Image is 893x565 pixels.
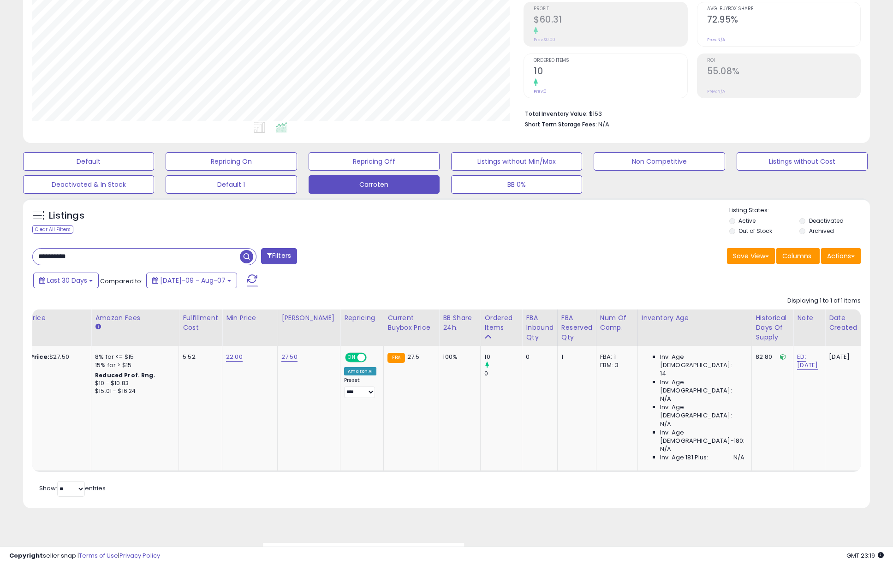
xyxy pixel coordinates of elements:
[33,273,99,288] button: Last 30 Days
[443,313,476,333] div: BB Share 24h.
[146,273,237,288] button: [DATE]-09 - Aug-07
[451,175,582,194] button: BB 0%
[600,353,631,361] div: FBA: 1
[737,152,868,171] button: Listings without Cost
[526,353,550,361] div: 0
[525,107,854,119] li: $153
[534,66,687,78] h2: 10
[261,248,297,264] button: Filters
[23,175,154,194] button: Deactivated & In Stock
[707,14,860,27] h2: 72.95%
[443,353,473,361] div: 100%
[787,297,861,305] div: Displaying 1 to 1 of 1 items
[7,313,87,323] div: Listed Price
[733,453,744,462] span: N/A
[660,395,671,403] span: N/A
[821,248,861,264] button: Actions
[660,428,744,445] span: Inv. Age [DEMOGRAPHIC_DATA]-180:
[727,248,775,264] button: Save View
[660,445,671,453] span: N/A
[484,313,518,333] div: Ordered Items
[47,276,87,285] span: Last 30 Days
[32,225,73,234] div: Clear All Filters
[707,89,725,94] small: Prev: N/A
[525,110,588,118] b: Total Inventory Value:
[660,369,666,378] span: 14
[660,353,744,369] span: Inv. Age [DEMOGRAPHIC_DATA]:
[756,353,786,361] div: 82.80
[95,313,175,323] div: Amazon Fees
[23,152,154,171] button: Default
[598,120,609,129] span: N/A
[344,313,380,323] div: Repricing
[365,354,380,362] span: OFF
[594,152,725,171] button: Non Competitive
[797,352,818,370] a: ED: [DATE]
[756,313,789,342] div: Historical Days Of Supply
[729,206,870,215] p: Listing States:
[534,37,555,42] small: Prev: $0.00
[829,313,869,333] div: Date Created
[484,369,522,378] div: 0
[95,353,172,361] div: 8% for <= $15
[534,14,687,27] h2: $60.31
[600,361,631,369] div: FBM: 3
[95,380,172,387] div: $10 - $10.83
[534,6,687,12] span: Profit
[309,175,440,194] button: Carroten
[738,227,772,235] label: Out of Stock
[797,313,821,323] div: Note
[344,367,376,375] div: Amazon AI
[738,217,756,225] label: Active
[7,353,84,361] div: $27.50
[95,387,172,395] div: $15.01 - $16.24
[281,313,336,323] div: [PERSON_NAME]
[387,313,435,333] div: Current Buybox Price
[660,378,744,395] span: Inv. Age [DEMOGRAPHIC_DATA]:
[707,6,860,12] span: Avg. Buybox Share
[707,58,860,63] span: ROI
[776,248,820,264] button: Columns
[642,313,748,323] div: Inventory Age
[226,313,274,323] div: Min Price
[534,89,547,94] small: Prev: 0
[707,37,725,42] small: Prev: N/A
[407,352,420,361] span: 27.5
[281,352,298,362] a: 27.50
[660,420,671,428] span: N/A
[561,313,592,342] div: FBA Reserved Qty
[782,251,811,261] span: Columns
[660,453,708,462] span: Inv. Age 181 Plus:
[183,313,218,333] div: Fulfillment Cost
[100,277,143,285] span: Compared to:
[600,313,634,333] div: Num of Comp.
[95,371,155,379] b: Reduced Prof. Rng.
[829,353,866,361] div: [DATE]
[39,484,106,493] span: Show: entries
[707,66,860,78] h2: 55.08%
[451,152,582,171] button: Listings without Min/Max
[660,403,744,420] span: Inv. Age [DEMOGRAPHIC_DATA]:
[95,323,101,331] small: Amazon Fees.
[809,217,844,225] label: Deactivated
[561,353,589,361] div: 1
[160,276,226,285] span: [DATE]-09 - Aug-07
[809,227,834,235] label: Archived
[226,352,243,362] a: 22.00
[309,152,440,171] button: Repricing Off
[387,353,405,363] small: FBA
[534,58,687,63] span: Ordered Items
[344,377,376,398] div: Preset:
[484,353,522,361] div: 10
[526,313,554,342] div: FBA inbound Qty
[525,120,597,128] b: Short Term Storage Fees:
[183,353,215,361] div: 5.52
[166,152,297,171] button: Repricing On
[95,361,172,369] div: 15% for > $15
[166,175,297,194] button: Default 1
[346,354,357,362] span: ON
[49,209,84,222] h5: Listings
